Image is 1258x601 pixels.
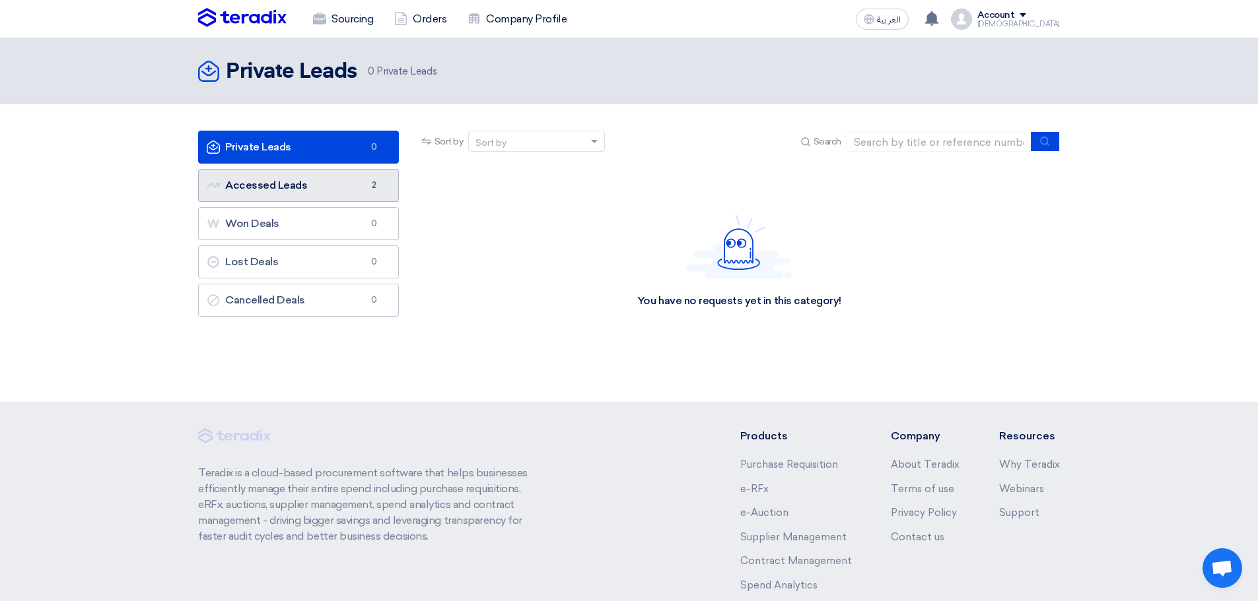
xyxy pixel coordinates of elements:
img: Hello [686,214,792,278]
a: Won Deals0 [198,207,399,240]
div: [DEMOGRAPHIC_DATA] [977,20,1060,28]
a: Accessed Leads2 [198,169,399,202]
a: e-RFx [740,483,769,495]
a: Privacy Policy [891,507,957,519]
a: Orders [384,5,457,34]
span: Search [814,135,841,148]
div: Account [977,10,1015,21]
span: 0 [368,65,374,77]
img: profile_test.png [951,9,972,30]
a: Private Leads0 [198,131,399,164]
span: Sort by [435,135,464,148]
a: Webinars [999,483,1044,495]
a: Support [999,507,1039,519]
li: Resources [999,428,1060,444]
span: 0 [367,255,382,269]
a: Contact us [891,531,944,543]
span: 0 [367,217,382,230]
a: Why Teradix [999,459,1060,470]
li: Company [891,428,960,444]
div: You have no requests yet in this category! [637,294,841,308]
a: Contract Management [740,555,852,567]
li: Products [740,428,852,444]
a: Terms of use [891,483,954,495]
a: Supplier Management [740,531,847,543]
span: 0 [367,294,382,307]
a: Sourcing [302,5,384,34]
a: Spend Analytics [740,579,818,591]
a: e-Auction [740,507,788,519]
div: Sort by [475,136,507,150]
input: Search by title or reference number [847,132,1031,152]
p: Teradix is a cloud-based procurement software that helps businesses efficiently manage their enti... [198,465,543,544]
button: العربية [856,9,909,30]
span: العربية [877,15,901,24]
a: Cancelled Deals0 [198,284,399,317]
a: About Teradix [891,459,960,470]
div: Open chat [1203,548,1242,588]
span: 2 [367,179,382,192]
a: Company Profile [457,5,577,34]
h2: Private Leads [226,59,357,85]
img: Teradix logo [198,8,287,28]
span: 0 [367,141,382,154]
a: Lost Deals0 [198,245,399,278]
span: Private Leads [368,64,437,79]
a: Purchase Requisition [740,459,838,470]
